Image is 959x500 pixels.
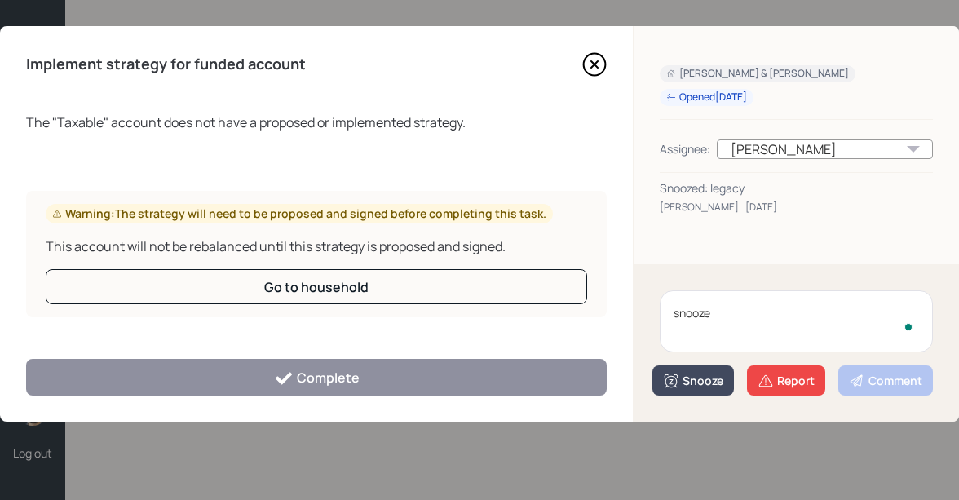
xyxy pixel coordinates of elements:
[717,139,933,159] div: [PERSON_NAME]
[264,278,369,296] div: Go to household
[838,365,933,396] button: Comment
[274,369,360,388] div: Complete
[660,179,933,197] div: Snoozed: legacy
[849,373,922,389] div: Comment
[26,55,306,73] h4: Implement strategy for funded account
[46,237,587,256] div: This account will not be rebalanced until this strategy is proposed and signed.
[46,269,587,304] button: Go to household
[747,365,825,396] button: Report
[52,206,546,222] div: Warning: The strategy will need to be proposed and signed before completing this task.
[26,359,607,396] button: Complete
[758,373,815,389] div: Report
[660,290,933,352] textarea: To enrich screen reader interactions, please activate Accessibility in Grammarly extension settings
[660,140,710,157] div: Assignee:
[660,200,739,215] div: [PERSON_NAME]
[666,67,849,81] div: [PERSON_NAME] & [PERSON_NAME]
[745,200,777,215] div: [DATE]
[26,113,607,132] div: The " Taxable " account does not have a proposed or implemented strategy.
[663,373,723,389] div: Snooze
[666,91,747,104] div: Opened [DATE]
[652,365,734,396] button: Snooze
